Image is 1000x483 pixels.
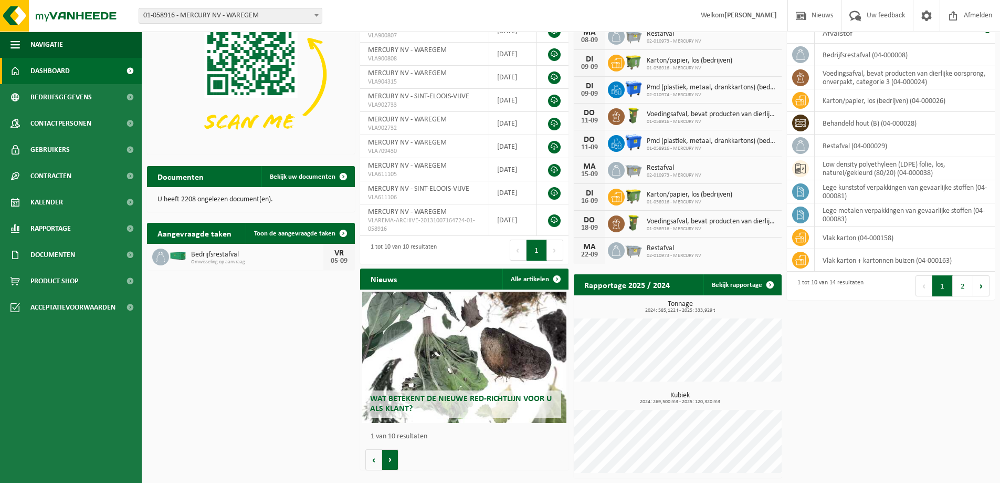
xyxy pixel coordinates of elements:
div: MA [579,243,600,251]
span: Wat betekent de nieuwe RED-richtlijn voor u als klant? [370,395,552,413]
span: Bekijk uw documenten [270,173,335,180]
div: 18-09 [579,224,600,232]
button: Previous [510,240,527,261]
h3: Kubiek [579,392,782,405]
a: Alle artikelen [502,269,567,290]
div: MA [579,162,600,171]
td: [DATE] [489,112,537,135]
span: Bedrijfsrestafval [191,251,323,259]
td: restafval (04-000029) [815,135,995,157]
h2: Nieuws [360,269,407,289]
span: 02-010973 - MERCURY NV [647,253,701,259]
strong: [PERSON_NAME] [724,12,777,19]
a: Wat betekent de nieuwe RED-richtlijn voor u als klant? [362,292,566,423]
span: Navigatie [30,32,63,58]
img: WB-1100-HPE-BE-01 [625,80,643,98]
div: DI [579,189,600,198]
td: [DATE] [489,204,537,236]
span: MERCURY NV - WAREGEM [368,69,447,77]
span: Karton/papier, los (bedrijven) [647,57,732,65]
td: behandeld hout (B) (04-000028) [815,112,995,135]
button: Previous [915,275,932,296]
h2: Rapportage 2025 / 2024 [574,274,680,295]
span: MERCURY NV - SINT-ELOOIS-VIJVE [368,185,469,193]
td: vlak karton + kartonnen buizen (04-000163) [815,249,995,272]
span: Kalender [30,189,63,215]
h2: Documenten [147,166,214,187]
button: Vorige [365,449,382,470]
img: WB-1100-HPE-GN-50 [625,53,643,71]
button: 1 [932,275,953,296]
span: VLA902732 [368,124,481,132]
div: DI [579,82,600,90]
span: Restafval [647,244,701,253]
span: VLA611105 [368,170,481,179]
span: Voedingsafval, bevat producten van dierlijke oorsprong, onverpakt, categorie 3 [647,110,776,119]
span: Pmd (plastiek, metaal, drankkartons) (bedrijven) [647,84,776,92]
span: Restafval [647,30,701,38]
span: Pmd (plastiek, metaal, drankkartons) (bedrijven) [647,137,776,146]
td: [DATE] [489,43,537,66]
span: VLA902733 [368,101,481,109]
h3: Tonnage [579,301,782,313]
td: [DATE] [489,66,537,89]
span: MERCURY NV - WAREGEM [368,46,447,54]
span: 01-058916 - MERCURY NV [647,146,776,152]
div: MA [579,28,600,37]
span: Bedrijfsgegevens [30,84,92,110]
div: 15-09 [579,171,600,178]
span: MERCURY NV - WAREGEM [368,116,447,124]
span: Voedingsafval, bevat producten van dierlijke oorsprong, onverpakt, categorie 3 [647,218,776,226]
span: Contracten [30,163,71,189]
a: Bekijk uw documenten [261,166,354,187]
span: Toon de aangevraagde taken [254,230,335,237]
div: VR [329,249,350,258]
span: MERCURY NV - WAREGEM [368,162,447,170]
div: 09-09 [579,64,600,71]
img: WB-0060-HPE-GN-50 [625,107,643,125]
span: Contactpersonen [30,110,91,137]
td: voedingsafval, bevat producten van dierlijke oorsprong, onverpakt, categorie 3 (04-000024) [815,66,995,89]
td: [DATE] [489,89,537,112]
img: WB-1100-HPE-GN-50 [625,187,643,205]
span: Omwisseling op aanvraag [191,259,323,265]
span: VLA900807 [368,32,481,40]
span: VLAREMA-ARCHIVE-20131007164724-01-058916 [368,217,481,233]
img: WB-2500-GAL-GY-01 [625,241,643,259]
div: 22-09 [579,251,600,259]
span: 01-058916 - MERCURY NV [647,226,776,232]
img: WB-2500-GAL-GY-01 [625,26,643,44]
span: VLA611106 [368,193,481,202]
span: VLA709430 [368,147,481,156]
div: 1 tot 10 van 10 resultaten [365,239,437,262]
td: [DATE] [489,181,537,204]
td: low density polyethyleen (LDPE) folie, los, naturel/gekleurd (80/20) (04-000038) [815,157,995,180]
a: Bekijk rapportage [703,274,781,295]
div: 11-09 [579,144,600,151]
a: Toon de aangevraagde taken [246,223,354,244]
div: DO [579,109,600,117]
div: 08-09 [579,37,600,44]
span: Product Shop [30,268,78,294]
span: 2024: 269,500 m3 - 2025: 120,320 m3 [579,399,782,405]
span: VLA900808 [368,55,481,63]
div: 16-09 [579,198,600,205]
span: 02-010973 - MERCURY NV [647,38,701,45]
td: lege kunststof verpakkingen van gevaarlijke stoffen (04-000081) [815,180,995,203]
span: VLA904315 [368,78,481,86]
td: bedrijfsrestafval (04-000008) [815,44,995,66]
span: MERCURY NV - SINT-ELOOIS-VIJVE [368,93,469,100]
span: Acceptatievoorwaarden [30,294,115,321]
span: Gebruikers [30,137,70,163]
div: 11-09 [579,117,600,125]
span: 01-058916 - MERCURY NV [647,199,732,205]
div: DI [579,55,600,64]
span: 02-010974 - MERCURY NV [647,92,776,98]
div: DO [579,216,600,224]
button: Next [547,240,563,261]
td: [DATE] [489,135,537,158]
span: MERCURY NV - WAREGEM [368,139,447,147]
span: Documenten [30,242,75,268]
button: 1 [527,240,547,261]
p: 1 van 10 resultaten [371,433,563,440]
